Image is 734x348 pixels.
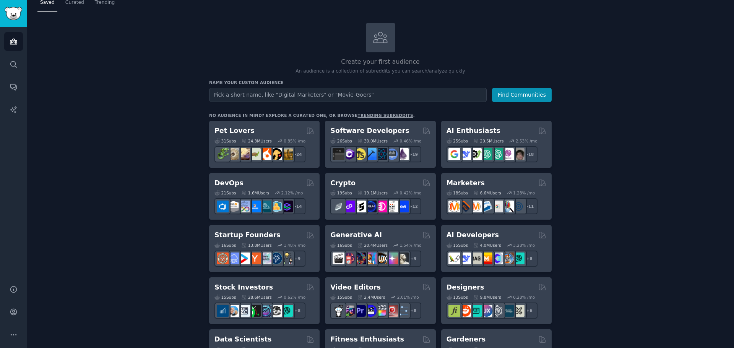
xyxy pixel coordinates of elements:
img: content_marketing [448,201,460,212]
div: 15 Sub s [447,243,468,248]
div: 19.1M Users [357,190,388,196]
img: aivideo [333,253,344,264]
div: 20.5M Users [473,138,503,144]
img: Entrepreneurship [270,253,282,264]
img: elixir [397,148,409,160]
img: OnlineMarketing [513,201,525,212]
div: 4.0M Users [473,243,501,248]
div: 0.42 % /mo [400,190,422,196]
h2: Generative AI [330,230,382,240]
img: ycombinator [249,253,261,264]
img: software [333,148,344,160]
div: 21 Sub s [214,190,236,196]
img: CryptoNews [386,201,398,212]
img: typography [448,305,460,317]
div: + 11 [521,198,538,214]
div: No audience in mind? Explore a curated one, or browse . [209,113,415,118]
h2: AI Enthusiasts [447,126,500,136]
img: indiehackers [260,253,271,264]
img: ValueInvesting [227,305,239,317]
div: 2.4M Users [357,295,385,300]
img: dividends [217,305,229,317]
div: + 19 [405,146,421,162]
h2: AI Developers [447,230,499,240]
img: GoogleGeminiAI [448,148,460,160]
div: + 6 [521,303,538,319]
img: AskComputerScience [386,148,398,160]
img: AWS_Certified_Experts [227,201,239,212]
img: OpenAIDev [502,148,514,160]
img: cockatiel [260,148,271,160]
div: 0.46 % /mo [400,138,422,144]
div: 0.62 % /mo [284,295,305,300]
h2: Crypto [330,178,356,188]
img: DreamBooth [397,253,409,264]
div: 13 Sub s [447,295,468,300]
div: 16 Sub s [214,243,236,248]
img: defiblockchain [375,201,387,212]
img: EntrepreneurRideAlong [217,253,229,264]
img: chatgpt_prompts_ [491,148,503,160]
div: 6.6M Users [473,190,501,196]
img: MistralAI [481,253,492,264]
img: platformengineering [260,201,271,212]
div: 25 Sub s [447,138,468,144]
img: technicalanalysis [281,305,293,317]
img: DeepSeek [459,148,471,160]
button: Find Communities [492,88,552,102]
img: Docker_DevOps [238,201,250,212]
img: FluxAI [375,253,387,264]
h2: Startup Founders [214,230,280,240]
div: 20.4M Users [357,243,388,248]
img: ethstaker [354,201,366,212]
img: Emailmarketing [481,201,492,212]
div: + 18 [521,146,538,162]
img: AItoolsCatalog [470,148,482,160]
div: 19 Sub s [330,190,352,196]
div: 13.8M Users [241,243,271,248]
h2: Gardeners [447,335,486,344]
img: bigseo [459,201,471,212]
img: AskMarketing [470,201,482,212]
img: DevOpsLinks [249,201,261,212]
a: trending subreddits [357,113,413,118]
h2: Fitness Enthusiasts [330,335,404,344]
img: UI_Design [470,305,482,317]
div: + 12 [405,198,421,214]
img: GummySearch logo [5,7,22,20]
img: StocksAndTrading [260,305,271,317]
img: googleads [491,201,503,212]
div: 9.8M Users [473,295,501,300]
img: DeepSeek [459,253,471,264]
img: postproduction [397,305,409,317]
img: startup [238,253,250,264]
div: 2.53 % /mo [516,138,538,144]
img: chatgpt_promptDesign [481,148,492,160]
img: VideoEditors [365,305,377,317]
img: herpetology [217,148,229,160]
img: starryai [386,253,398,264]
div: 15 Sub s [214,295,236,300]
div: + 8 [289,303,305,319]
h2: Video Editors [330,283,381,292]
img: ethfinance [333,201,344,212]
div: + 9 [405,251,421,267]
div: 26 Sub s [330,138,352,144]
img: leopardgeckos [238,148,250,160]
div: 3.28 % /mo [513,243,535,248]
img: Youtubevideo [386,305,398,317]
img: defi_ [397,201,409,212]
img: swingtrading [270,305,282,317]
h2: Marketers [447,178,485,188]
div: 0.85 % /mo [284,138,305,144]
h2: Create your first audience [209,57,552,67]
h2: Pet Lovers [214,126,255,136]
img: aws_cdk [270,201,282,212]
div: 31 Sub s [214,138,236,144]
img: UXDesign [481,305,492,317]
div: 1.48 % /mo [284,243,305,248]
img: editors [343,305,355,317]
h2: DevOps [214,178,244,188]
img: SaaS [227,253,239,264]
div: 18 Sub s [447,190,468,196]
